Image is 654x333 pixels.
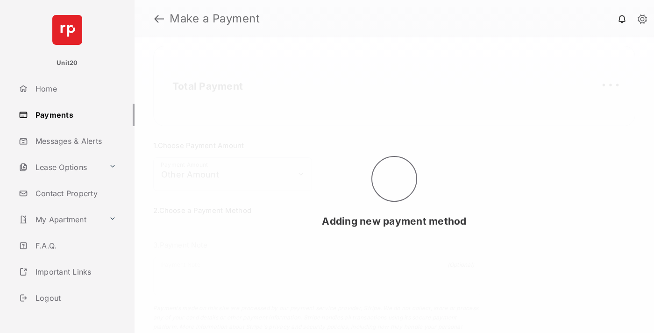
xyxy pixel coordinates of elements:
a: Logout [15,287,135,309]
span: Adding new payment method [322,215,466,227]
img: svg+xml;base64,PHN2ZyB4bWxucz0iaHR0cDovL3d3dy53My5vcmcvMjAwMC9zdmciIHdpZHRoPSI2NCIgaGVpZ2h0PSI2NC... [52,15,82,45]
a: F.A.Q. [15,234,135,257]
a: Home [15,78,135,100]
a: Payments [15,104,135,126]
a: Messages & Alerts [15,130,135,152]
a: Lease Options [15,156,105,178]
a: Important Links [15,261,120,283]
a: My Apartment [15,208,105,231]
p: Unit20 [57,58,78,68]
strong: Make a Payment [170,13,260,24]
a: Contact Property [15,182,135,205]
